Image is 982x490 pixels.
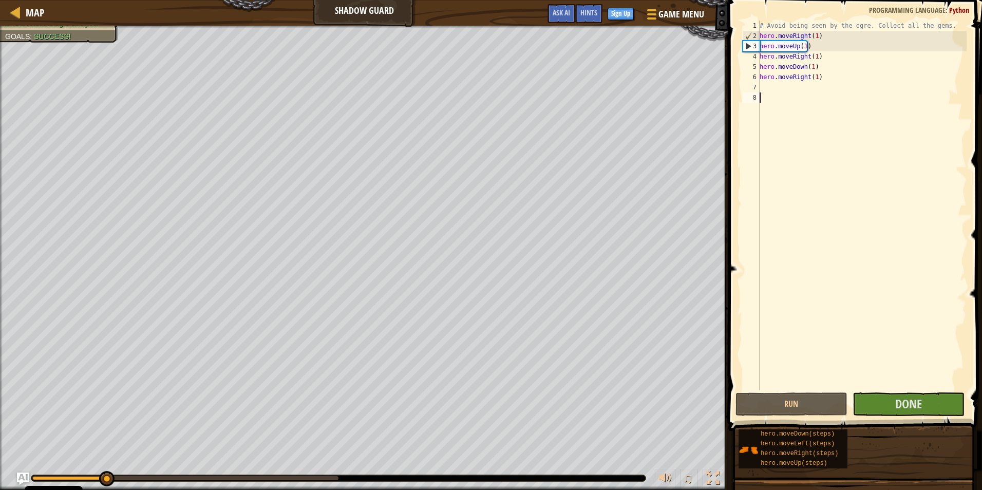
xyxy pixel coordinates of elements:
button: Ask AI [17,473,29,485]
span: Programming language [869,5,946,15]
button: Game Menu [639,4,710,28]
div: 3 [743,41,760,51]
div: 1 [743,21,760,31]
span: hero.moveLeft(steps) [761,440,835,447]
button: ♫ [681,469,698,490]
button: Adjust volume [655,469,675,490]
button: Toggle fullscreen [703,469,723,490]
div: 5 [743,62,760,72]
div: 4 [743,51,760,62]
button: Done [853,392,965,416]
span: Ask AI [553,8,570,17]
button: Sign Up [608,8,634,20]
span: Hints [580,8,597,17]
div: 2 [743,31,760,41]
span: Game Menu [658,8,704,21]
span: Success! [34,32,71,41]
span: : [30,32,34,41]
div: 7 [743,82,760,92]
span: hero.moveRight(steps) [761,450,838,457]
a: Map [21,6,45,20]
div: 6 [743,72,760,82]
span: Map [26,6,45,20]
button: Ask AI [547,4,575,23]
div: 8 [743,92,760,103]
button: Run [735,392,847,416]
img: portrait.png [739,440,758,460]
span: : [946,5,949,15]
span: Goals [5,32,30,41]
span: Done [895,395,922,412]
span: ♫ [683,470,693,486]
span: hero.moveDown(steps) [761,430,835,438]
span: hero.moveUp(steps) [761,460,827,467]
span: Python [949,5,969,15]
